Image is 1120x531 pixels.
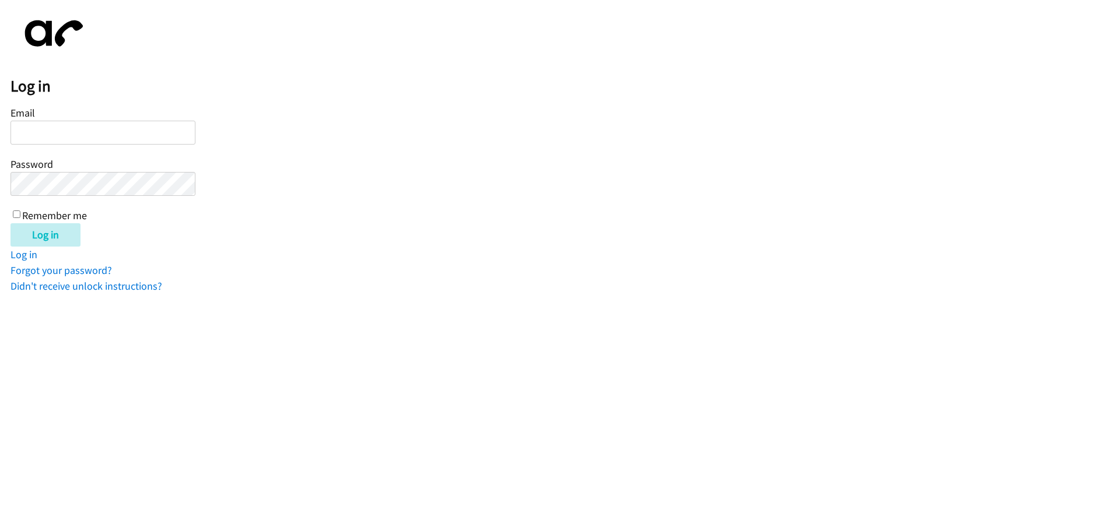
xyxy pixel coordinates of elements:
[10,279,162,293] a: Didn't receive unlock instructions?
[10,76,1120,96] h2: Log in
[10,223,80,247] input: Log in
[10,263,112,277] a: Forgot your password?
[10,248,37,261] a: Log in
[10,157,53,171] label: Password
[22,209,87,222] label: Remember me
[10,106,35,119] label: Email
[10,10,92,57] img: aphone-8a226864a2ddd6a5e75d1ebefc011f4aa8f32683c2d82f3fb0802fe031f96514.svg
